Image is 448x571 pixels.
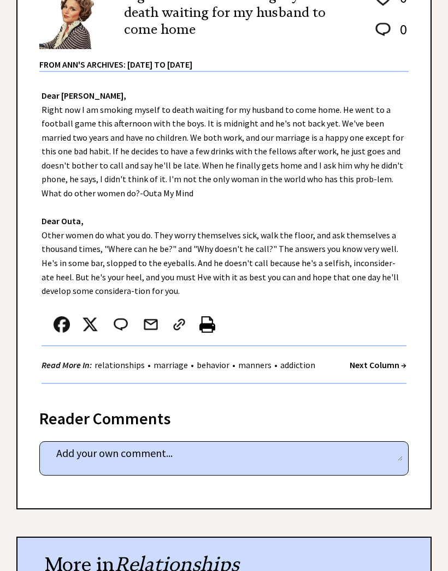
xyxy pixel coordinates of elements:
img: link_02.png [171,316,187,333]
div: • • • • [42,358,318,372]
a: marriage [151,359,191,370]
img: message_round%202.png [373,21,393,38]
a: addiction [278,359,318,370]
strong: Dear Outa, [42,215,84,226]
img: mail.png [143,316,159,333]
a: manners [235,359,274,370]
a: behavior [194,359,232,370]
div: Right now I am smoking myself to death waiting for my husband to come home. He went to a football... [17,72,431,395]
td: 0 [394,20,408,49]
img: facebook.png [54,316,70,333]
strong: Dear [PERSON_NAME], [42,90,126,101]
div: From Ann's Archives: [DATE] to [DATE] [39,50,409,71]
a: Next Column → [350,359,406,370]
img: message_round%202.png [111,316,130,333]
img: x_small.png [82,316,98,333]
a: relationships [92,359,148,370]
strong: Read More In: [42,359,92,370]
img: printer%20icon.png [199,316,215,333]
div: Reader Comments [39,407,409,424]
